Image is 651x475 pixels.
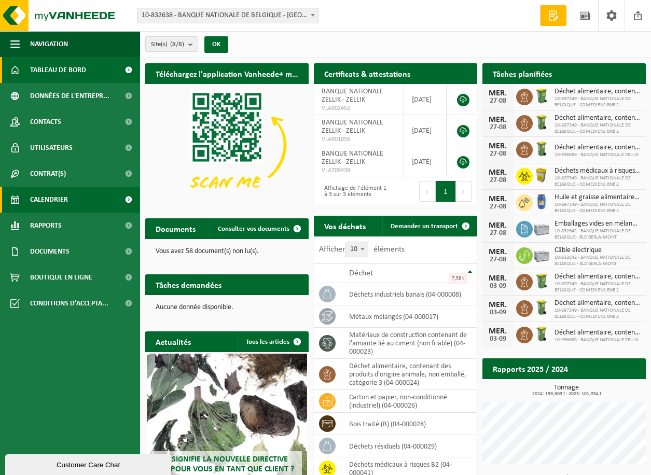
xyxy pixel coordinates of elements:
[341,305,477,328] td: métaux mélangés (04-000017)
[238,331,308,352] a: Tous les articles
[210,218,308,239] a: Consulter vos documents
[314,216,376,236] h2: Vos déchets
[533,140,550,158] img: WB-0140-HPE-GN-50
[145,274,232,295] h2: Tâches demandées
[404,115,447,146] td: [DATE]
[382,216,476,236] a: Demander un transport
[533,272,550,290] img: WB-0240-HPE-GN-50
[555,220,641,228] span: Emballages vides en mélange de produits dangereux
[145,84,309,206] img: Download de VHEPlus App
[488,142,508,150] div: MER.
[488,283,508,290] div: 03-09
[555,88,641,96] span: Déchet alimentaire, contenant des produits d'origine animale, non emballé, catég...
[555,175,641,188] span: 10-897349 - BANQUE NATIONALE DE BELGIQUE - COMEDIENS BNB 2
[533,87,550,105] img: WB-0240-HPE-GN-50
[436,181,456,202] button: 1
[322,150,383,166] span: BANQUE NATIONALE ZELLIK - ZELLIK
[533,193,550,211] img: PB-OT-0200-HPE-00-02
[30,161,66,187] span: Contrat(s)
[341,390,477,413] td: carton et papier, non-conditionné (industriel) (04-000026)
[533,299,550,316] img: WB-0140-HPE-GN-50
[488,248,508,256] div: MER.
[404,84,447,115] td: [DATE]
[488,274,508,283] div: MER.
[30,239,70,264] span: Documents
[488,150,508,158] div: 27-08
[322,119,383,135] span: BANQUE NATIONALE ZELLIK - ZELLIK
[404,146,447,177] td: [DATE]
[555,193,641,202] span: Huile et graisse alimentaire/friture, cat 3 (ménagers)(impropres à la fermentati...
[391,223,458,230] span: Demander un transport
[488,89,508,97] div: MER.
[349,269,373,277] span: Déchet
[30,290,108,316] span: Conditions d'accepta...
[341,413,477,435] td: bois traité (B) (04-000028)
[556,379,645,399] a: Consulter les rapports
[488,256,508,263] div: 27-08
[204,36,228,53] button: OK
[314,63,421,83] h2: Certificats & attestations
[482,63,562,83] h2: Tâches planifiées
[533,325,550,343] img: WB-0140-HPE-GN-50
[555,167,641,175] span: Déchets médicaux à risques b2
[145,331,201,352] h2: Actualités
[488,336,508,343] div: 03-09
[137,8,318,23] span: 10-832638 - BANQUE NATIONALE DE BELGIQUE - BRUXELLES
[488,203,508,211] div: 27-08
[155,455,294,473] span: Que signifie la nouvelle directive RED pour vous en tant que client ?
[555,144,641,152] span: Déchet alimentaire, contenant des produits d'origine animale, non emballé, catég...
[30,213,62,239] span: Rapports
[30,109,61,135] span: Contacts
[30,135,73,161] span: Utilisateurs
[488,392,646,397] span: 2024: 159,603 t - 2025: 101,954 t
[533,166,550,184] img: LP-SB-00045-CRB-21
[488,230,508,237] div: 27-08
[145,218,206,239] h2: Documents
[30,187,68,213] span: Calendrier
[30,57,86,83] span: Tableau de bord
[555,228,641,241] span: 10-832642 - BANQUE NATIONALE DE BELGIQUE - BLD BERLAIMONT
[555,308,641,320] span: 10-897349 - BANQUE NATIONALE DE BELGIQUE - COMEDIENS BNB 2
[456,181,472,202] button: Next
[555,96,641,108] span: 10-897349 - BANQUE NATIONALE DE BELGIQUE - COMEDIENS BNB 2
[555,299,641,308] span: Déchet alimentaire, contenant des produits d'origine animale, non emballé, catég...
[533,246,550,263] img: PB-LB-0680-HPE-GY-11
[156,304,298,311] p: Aucune donnée disponible.
[151,37,184,52] span: Site(s)
[341,435,477,457] td: déchets résiduels (04-000029)
[533,219,550,237] img: PB-LB-0680-HPE-GY-11
[488,301,508,309] div: MER.
[345,242,368,257] span: 10
[488,97,508,105] div: 27-08
[30,31,68,57] span: Navigation
[555,337,641,343] span: 10-936688 - BANQUE NATIONALE ZELLIK
[322,104,396,113] span: VLA902452
[488,169,508,177] div: MER.
[488,124,508,131] div: 27-08
[218,226,289,232] span: Consulter vos documents
[170,41,184,48] count: (8/8)
[488,177,508,184] div: 27-08
[488,195,508,203] div: MER.
[346,242,368,257] span: 10
[322,88,383,104] span: BANQUE NATIONALE ZELLIK - ZELLIK
[30,83,109,109] span: Données de l'entrepr...
[555,281,641,294] span: 10-897349 - BANQUE NATIONALE DE BELGIQUE - COMEDIENS BNB 2
[156,248,298,255] p: Vous avez 58 document(s) non lu(s).
[145,36,198,52] button: Site(s)(8/8)
[322,166,396,175] span: VLA709439
[145,63,309,83] h2: Téléchargez l'application Vanheede+ maintenant!
[30,264,92,290] span: Boutique en ligne
[555,255,641,267] span: 10-832642 - BANQUE NATIONALE DE BELGIQUE - BLD BERLAIMONT
[533,114,550,131] img: WB-0140-HPE-GN-50
[555,202,641,214] span: 10-897349 - BANQUE NATIONALE DE BELGIQUE - COMEDIENS BNB 2
[555,122,641,135] span: 10-897349 - BANQUE NATIONALE DE BELGIQUE - COMEDIENS BNB 2
[555,152,641,158] span: 10-936688 - BANQUE NATIONALE ZELLIK
[555,246,641,255] span: Câble électrique
[5,452,173,475] iframe: chat widget
[488,384,646,397] h3: Tonnage
[482,358,578,379] h2: Rapports 2025 / 2024
[341,328,477,359] td: matériaux de construction contenant de l'amiante lié au ciment (non friable) (04-000023)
